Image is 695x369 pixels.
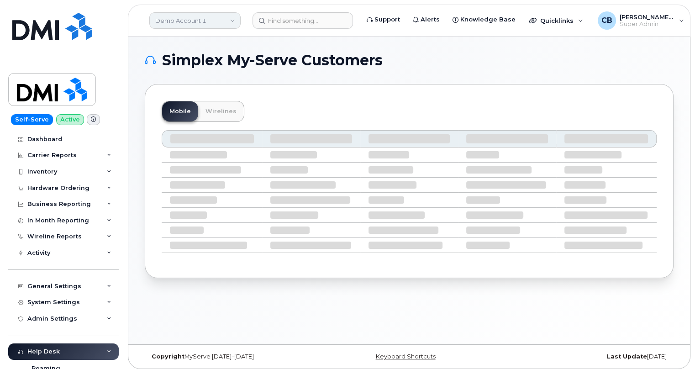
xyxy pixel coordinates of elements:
[162,101,198,121] a: Mobile
[162,53,383,67] span: Simplex My-Serve Customers
[145,353,321,360] div: MyServe [DATE]–[DATE]
[152,353,184,360] strong: Copyright
[607,353,647,360] strong: Last Update
[198,101,244,121] a: Wirelines
[497,353,674,360] div: [DATE]
[376,353,436,360] a: Keyboard Shortcuts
